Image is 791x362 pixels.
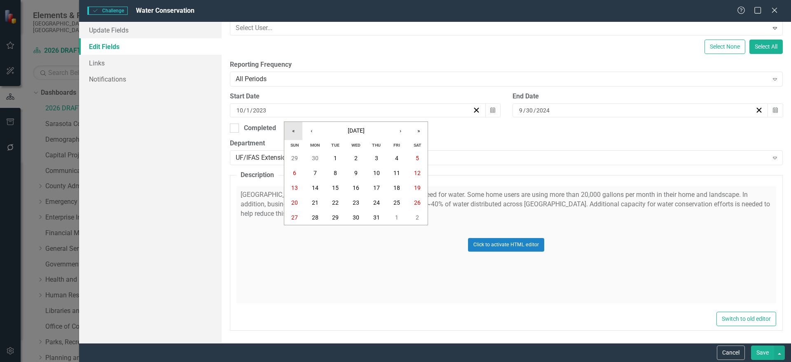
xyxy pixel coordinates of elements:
[414,142,421,148] abbr: Saturday
[312,199,318,206] abbr: December 21, 2026
[312,155,318,161] abbr: November 30, 2026
[332,199,339,206] abbr: December 22, 2026
[373,199,380,206] abbr: December 24, 2026
[291,155,298,161] abbr: November 29, 2026
[284,122,302,140] button: «
[387,195,407,210] button: December 25, 2026
[353,214,359,221] abbr: December 30, 2026
[366,166,387,180] button: December 10, 2026
[393,142,400,148] abbr: Friday
[717,346,745,360] button: Cancel
[387,180,407,195] button: December 18, 2026
[284,166,305,180] button: December 6, 2026
[230,139,783,148] label: Department
[332,185,339,191] abbr: December 15, 2026
[291,214,298,221] abbr: December 27, 2026
[334,170,337,176] abbr: December 8, 2026
[310,142,320,148] abbr: Monday
[325,151,346,166] button: December 1, 2026
[407,210,428,225] button: January 2, 2027
[291,185,298,191] abbr: December 13, 2026
[407,166,428,180] button: December 12, 2026
[332,214,339,221] abbr: December 29, 2026
[716,312,776,326] button: Switch to old editor
[346,151,366,166] button: December 2, 2026
[414,199,421,206] abbr: December 26, 2026
[395,155,398,161] abbr: December 4, 2026
[346,166,366,180] button: December 9, 2026
[314,170,317,176] abbr: December 7, 2026
[230,60,783,70] label: Reporting Frequency
[293,170,296,176] abbr: December 6, 2026
[290,142,299,148] abbr: Sunday
[305,151,325,166] button: November 30, 2026
[230,92,500,101] div: Start Date
[246,106,250,114] input: dd
[136,7,194,14] span: Water Conservation
[414,185,421,191] abbr: December 19, 2026
[302,122,321,140] button: ‹
[305,180,325,195] button: December 14, 2026
[366,210,387,225] button: December 31, 2026
[749,40,783,54] button: Select All
[353,185,359,191] abbr: December 16, 2026
[395,214,398,221] abbr: January 1, 2027
[354,170,358,176] abbr: December 9, 2026
[325,166,346,180] button: December 8, 2026
[79,71,222,87] a: Notifications
[244,124,276,133] div: Completed
[407,195,428,210] button: December 26, 2026
[346,210,366,225] button: December 30, 2026
[305,166,325,180] button: December 7, 2026
[305,195,325,210] button: December 21, 2026
[373,170,380,176] abbr: December 10, 2026
[346,180,366,195] button: December 16, 2026
[284,151,305,166] button: November 29, 2026
[312,214,318,221] abbr: December 28, 2026
[393,170,400,176] abbr: December 11, 2026
[253,106,267,114] input: yyyy
[366,195,387,210] button: December 24, 2026
[305,210,325,225] button: December 28, 2026
[393,185,400,191] abbr: December 18, 2026
[513,92,783,101] div: End Date
[236,170,278,180] legend: Description
[414,170,421,176] abbr: December 12, 2026
[704,40,745,54] button: Select None
[312,185,318,191] abbr: December 14, 2026
[372,142,381,148] abbr: Thursday
[325,195,346,210] button: December 22, 2026
[346,195,366,210] button: December 23, 2026
[79,38,222,55] a: Edit Fields
[79,22,222,38] a: Update Fields
[334,155,337,161] abbr: December 1, 2026
[534,107,536,114] span: /
[243,107,246,114] span: /
[468,238,544,251] button: Click to activate HTML editor
[87,7,128,15] span: Challenge
[387,166,407,180] button: December 11, 2026
[284,180,305,195] button: December 13, 2026
[375,155,378,161] abbr: December 3, 2026
[366,151,387,166] button: December 3, 2026
[291,199,298,206] abbr: December 20, 2026
[416,155,419,161] abbr: December 5, 2026
[284,195,305,210] button: December 20, 2026
[354,155,358,161] abbr: December 2, 2026
[407,151,428,166] button: December 5, 2026
[373,214,380,221] abbr: December 31, 2026
[236,153,768,163] div: UF/IFAS Extension and Sustainability
[523,107,526,114] span: /
[325,180,346,195] button: December 15, 2026
[366,180,387,195] button: December 17, 2026
[353,199,359,206] abbr: December 23, 2026
[391,122,410,140] button: ›
[321,122,391,140] button: [DATE]
[348,127,365,134] span: [DATE]
[284,210,305,225] button: December 27, 2026
[325,210,346,225] button: December 29, 2026
[751,346,774,360] button: Save
[410,122,428,140] button: »
[407,180,428,195] button: December 19, 2026
[416,214,419,221] abbr: January 2, 2027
